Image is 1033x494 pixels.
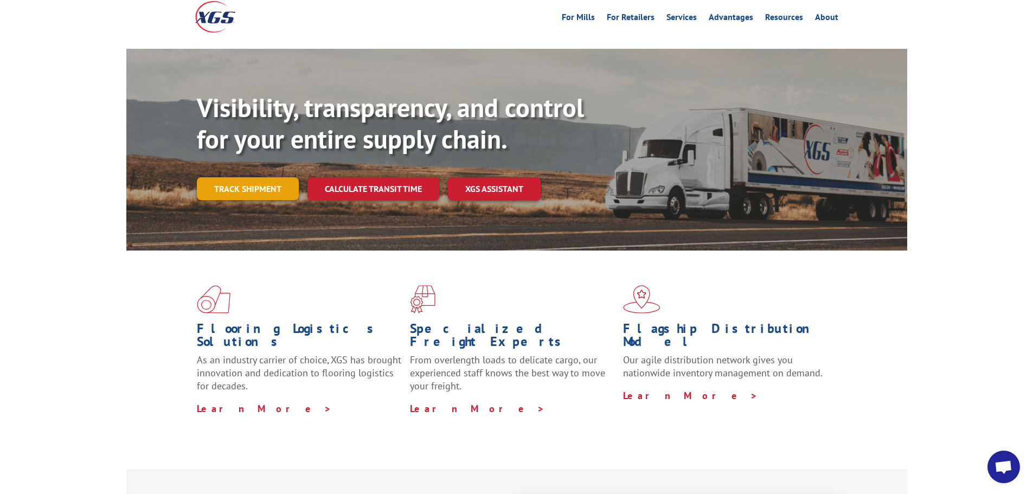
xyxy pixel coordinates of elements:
[197,354,401,392] span: As an industry carrier of choice, XGS has brought innovation and dedication to flooring logistics...
[197,285,230,313] img: xgs-icon-total-supply-chain-intelligence-red
[623,285,660,313] img: xgs-icon-flagship-distribution-model-red
[410,285,435,313] img: xgs-icon-focused-on-flooring-red
[815,13,838,25] a: About
[410,322,615,354] h1: Specialized Freight Experts
[607,13,655,25] a: For Retailers
[307,177,439,201] a: Calculate transit time
[410,354,615,402] p: From overlength loads to delicate cargo, our experienced staff knows the best way to move your fr...
[562,13,595,25] a: For Mills
[709,13,753,25] a: Advantages
[197,322,402,354] h1: Flooring Logistics Solutions
[197,402,332,415] a: Learn More >
[765,13,803,25] a: Resources
[623,354,823,379] span: Our agile distribution network gives you nationwide inventory management on demand.
[623,389,758,402] a: Learn More >
[197,91,584,156] b: Visibility, transparency, and control for your entire supply chain.
[623,322,828,354] h1: Flagship Distribution Model
[197,177,299,200] a: Track shipment
[410,402,545,415] a: Learn More >
[666,13,697,25] a: Services
[448,177,541,201] a: XGS ASSISTANT
[987,451,1020,483] div: Open chat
